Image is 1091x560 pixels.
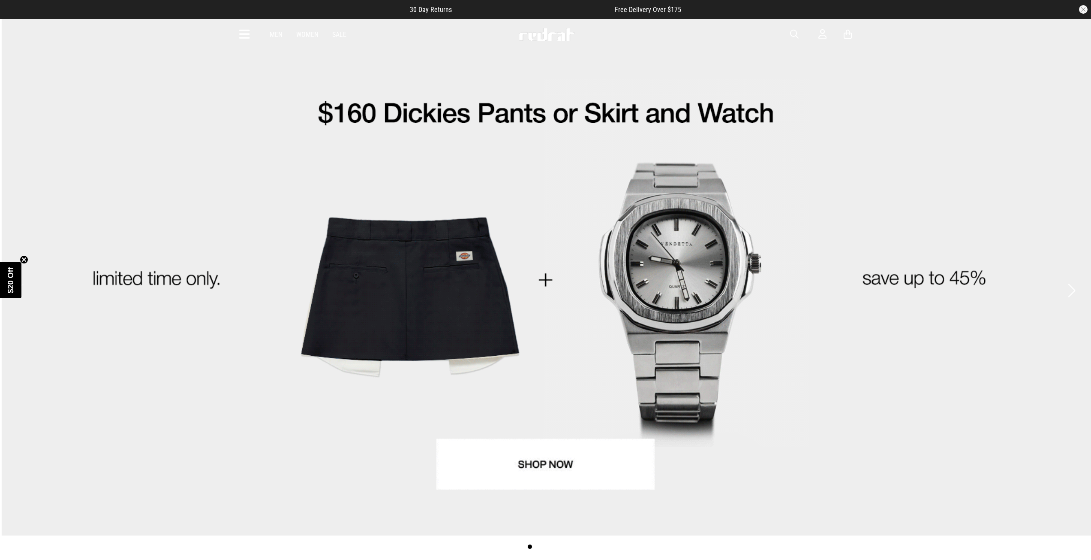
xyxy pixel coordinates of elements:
[296,30,319,39] a: Women
[1066,281,1077,300] button: Next slide
[615,6,681,14] span: Free Delivery Over $175
[469,5,598,14] iframe: Customer reviews powered by Trustpilot
[270,30,283,39] a: Men
[518,28,575,41] img: Redrat logo
[410,6,452,14] span: 30 Day Returns
[332,30,346,39] a: Sale
[20,255,28,264] button: Close teaser
[6,267,15,293] span: $20 Off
